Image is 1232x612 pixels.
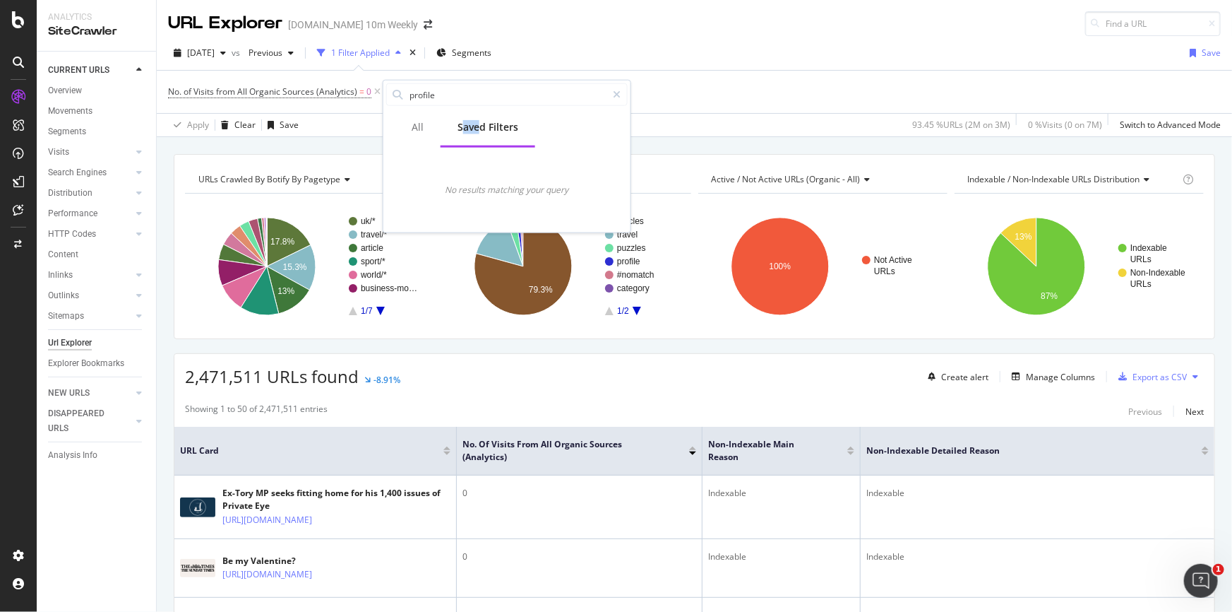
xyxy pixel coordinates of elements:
[48,206,132,221] a: Performance
[48,247,146,262] a: Content
[698,205,945,328] svg: A chart.
[48,124,86,139] div: Segments
[361,306,373,316] text: 1/7
[243,47,282,59] span: Previous
[965,168,1180,191] h4: Indexable / Non-Indexable URLs Distribution
[1120,119,1221,131] div: Switch to Advanced Mode
[168,114,209,136] button: Apply
[48,227,132,242] a: HTTP Codes
[431,42,497,64] button: Segments
[1130,254,1152,264] text: URLs
[866,551,1209,563] div: Indexable
[617,243,646,253] text: puzzles
[185,205,432,328] svg: A chart.
[215,114,256,136] button: Clear
[48,336,146,351] a: Url Explorer
[617,270,654,280] text: #nomatch
[359,86,364,98] span: =
[48,386,90,401] div: NEW URLS
[48,406,119,436] div: DISAPPEARED URLS
[360,270,387,280] text: world/*
[912,119,1010,131] div: 93.45 % URLs ( 2M on 3M )
[48,83,82,98] div: Overview
[48,145,132,160] a: Visits
[168,42,232,64] button: [DATE]
[48,63,132,78] a: CURRENT URLS
[955,205,1202,328] svg: A chart.
[48,268,132,283] a: Inlinks
[617,230,638,240] text: travel
[866,487,1209,500] div: Indexable
[709,168,935,191] h4: Active / Not Active URLs
[48,186,92,201] div: Distribution
[1132,371,1187,383] div: Export as CSV
[262,114,299,136] button: Save
[408,84,606,105] input: Search by field name
[1128,403,1162,420] button: Previous
[48,145,69,160] div: Visits
[48,104,146,119] a: Movements
[361,243,383,253] text: article
[48,448,97,463] div: Analysis Info
[196,168,421,191] h4: URLs Crawled By Botify By pagetype
[232,47,243,59] span: vs
[187,47,215,59] span: 2025 Aug. 22nd
[270,237,294,247] text: 17.8%
[441,205,688,328] svg: A chart.
[462,487,696,500] div: 0
[48,11,145,23] div: Analytics
[968,173,1140,185] span: Indexable / Non-Indexable URLs distribution
[874,255,912,265] text: Not Active
[48,448,146,463] a: Analysis Info
[708,438,826,464] span: Non-Indexable Main Reason
[866,445,1180,457] span: Non-Indexable Detailed Reason
[941,371,988,383] div: Create alert
[452,47,491,59] span: Segments
[168,11,282,35] div: URL Explorer
[243,42,299,64] button: Previous
[48,165,107,180] div: Search Engines
[617,283,650,293] text: category
[168,86,357,98] span: No. of Visits from All Organic Sources (Analytics)
[48,288,132,303] a: Outlinks
[48,309,84,324] div: Sitemaps
[1185,406,1204,418] div: Next
[1028,119,1102,131] div: 0 % Visits ( 0 on 7M )
[288,18,418,32] div: [DOMAIN_NAME] 10m Weekly
[48,63,109,78] div: CURRENT URLS
[366,82,371,102] span: 0
[1015,232,1031,242] text: 13%
[277,287,294,297] text: 13%
[412,120,424,134] div: All
[1113,365,1187,388] button: Export as CSV
[617,257,640,266] text: profile
[48,83,146,98] a: Overview
[283,262,307,272] text: 15.3%
[1184,42,1221,64] button: Save
[48,247,78,262] div: Content
[462,551,696,563] div: 0
[361,257,385,266] text: sport/*
[1006,368,1095,385] button: Manage Columns
[48,309,132,324] a: Sitemaps
[48,165,132,180] a: Search Engines
[234,119,256,131] div: Clear
[48,386,132,401] a: NEW URLS
[180,498,215,517] img: main image
[361,230,388,240] text: travel/*
[529,285,553,295] text: 79.3%
[874,266,895,276] text: URLs
[1114,114,1221,136] button: Switch to Advanced Mode
[48,23,145,40] div: SiteCrawler
[48,356,124,371] div: Explorer Bookmarks
[1041,291,1058,301] text: 87%
[1213,564,1224,575] span: 1
[1130,268,1185,278] text: Non-Indexable
[222,555,373,567] div: Be my Valentine?
[1085,11,1221,36] input: Find a URL
[185,365,359,388] span: 2,471,511 URLs found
